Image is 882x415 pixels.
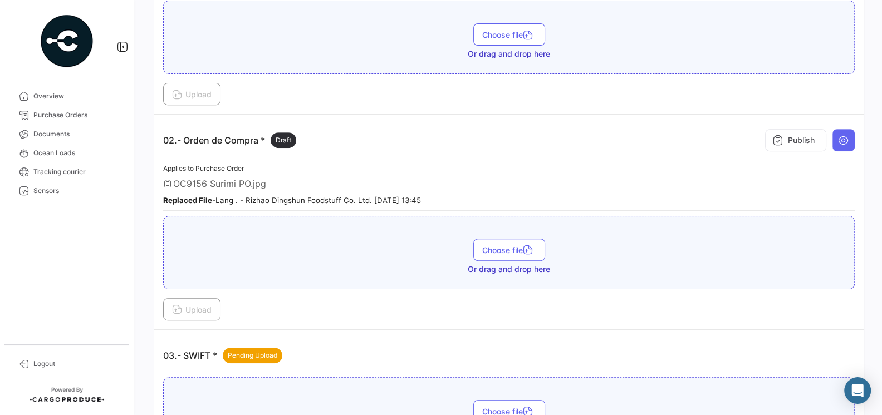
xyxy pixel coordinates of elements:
[468,48,550,60] span: Or drag and drop here
[33,91,120,101] span: Overview
[228,350,277,360] span: Pending Upload
[9,144,125,162] a: Ocean Loads
[163,164,244,172] span: Applies to Purchase Order
[33,167,120,177] span: Tracking courier
[163,348,282,363] p: 03.- SWIFT *
[9,106,125,125] a: Purchase Orders
[765,129,826,151] button: Publish
[33,186,120,196] span: Sensors
[163,298,220,320] button: Upload
[39,13,95,69] img: powered-by.png
[9,181,125,200] a: Sensors
[163,132,296,148] p: 02.- Orden de Compra *
[33,110,120,120] span: Purchase Orders
[173,178,266,189] span: OC9156 Surimi PO.jpg
[482,30,536,39] span: Choose file
[172,305,212,314] span: Upload
[473,239,545,261] button: Choose file
[276,135,291,145] span: Draft
[163,196,421,205] small: - Lang . - Rizhao Dingshun Foodstuff Co. Ltd. [DATE] 13:45
[33,359,120,369] span: Logout
[33,148,120,158] span: Ocean Loads
[172,90,212,99] span: Upload
[473,23,545,46] button: Choose file
[9,162,125,181] a: Tracking courier
[9,125,125,144] a: Documents
[163,83,220,105] button: Upload
[482,245,536,255] span: Choose file
[9,87,125,106] a: Overview
[468,264,550,275] span: Or drag and drop here
[163,196,212,205] b: Replaced File
[33,129,120,139] span: Documents
[844,377,871,404] div: Abrir Intercom Messenger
